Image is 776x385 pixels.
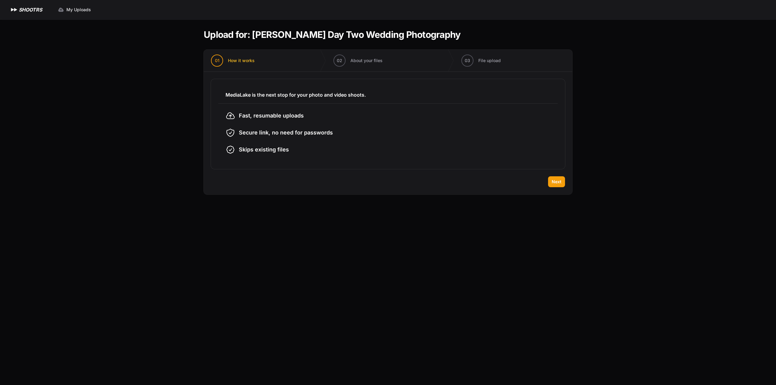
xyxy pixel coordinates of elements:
span: Fast, resumable uploads [239,111,304,120]
span: 01 [215,58,219,64]
span: About your files [350,58,383,64]
a: My Uploads [54,4,95,15]
span: My Uploads [66,7,91,13]
button: 01 How it works [204,50,262,71]
button: 02 About your files [326,50,390,71]
h1: Upload for: [PERSON_NAME] Day Two Wedding Photography [204,29,460,40]
span: 03 [465,58,470,64]
span: Next [552,179,561,185]
span: File upload [478,58,501,64]
a: SHOOTRS SHOOTRS [10,6,42,13]
h3: MediaLake is the next stop for your photo and video shoots. [226,91,550,98]
span: Secure link, no need for passwords [239,128,333,137]
span: 02 [337,58,342,64]
button: 03 File upload [454,50,508,71]
button: Next [548,176,565,187]
span: How it works [228,58,255,64]
h1: SHOOTRS [19,6,42,13]
span: Skips existing files [239,145,289,154]
img: SHOOTRS [10,6,19,13]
